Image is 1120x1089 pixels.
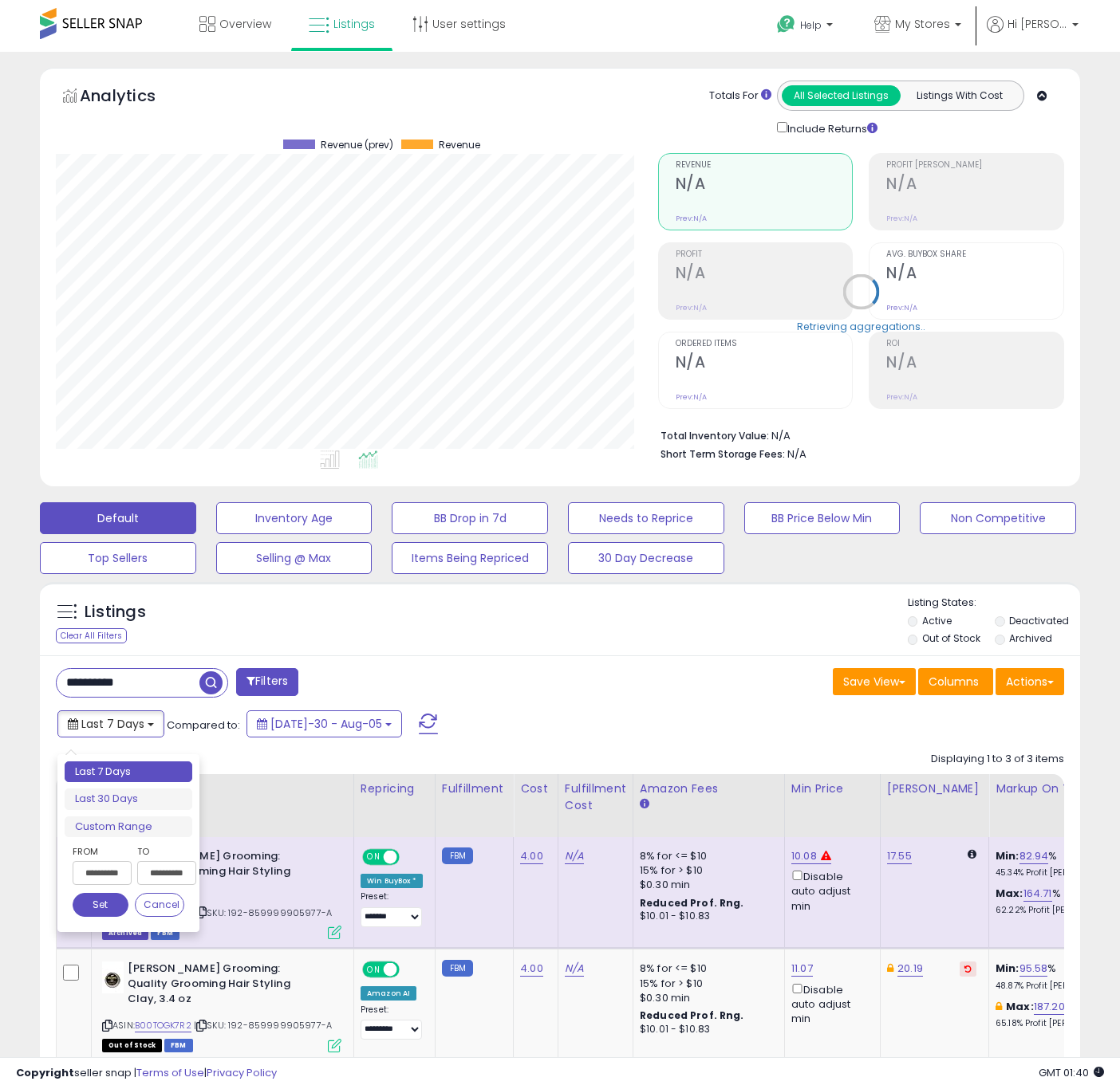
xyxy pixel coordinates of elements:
[392,542,548,574] button: Items Being Repriced
[216,502,373,534] button: Inventory Age
[333,16,375,32] span: Listings
[361,1004,423,1040] div: Preset:
[364,851,384,864] span: ON
[640,977,772,991] div: 15% for > $10
[640,1008,744,1022] b: Reduced Prof. Rng.
[1019,961,1048,977] a: 95.58
[568,542,724,574] button: 30 Day Decrease
[996,668,1064,695] button: Actions
[137,843,184,859] label: To
[520,780,551,797] div: Cost
[164,1039,193,1052] span: FBM
[85,601,146,623] h5: Listings
[135,1019,191,1032] a: B00TOGK7R2
[439,140,480,151] span: Revenue
[151,926,179,940] span: FBM
[640,797,649,812] small: Amazon Fees.
[791,780,874,797] div: Min Price
[102,849,341,938] div: ASIN:
[709,88,771,104] div: Totals For
[776,14,796,34] i: Get Help
[900,85,1019,106] button: Listings With Cost
[98,780,347,797] div: Title
[397,963,423,977] span: OFF
[16,1066,277,1081] div: seller snap | |
[640,910,772,923] div: $10.01 - $10.83
[996,886,1023,901] b: Max:
[56,628,127,643] div: Clear All Filters
[236,668,298,696] button: Filters
[640,849,772,863] div: 8% for <= $10
[81,716,144,732] span: Last 7 Days
[442,960,473,977] small: FBM
[442,780,507,797] div: Fulfillment
[568,502,724,534] button: Needs to Reprice
[1019,848,1049,864] a: 82.94
[102,961,341,1050] div: ASIN:
[1039,1065,1104,1080] span: 2025-08-13 01:40 GMT
[922,631,980,645] label: Out of Stock
[640,780,778,797] div: Amazon Fees
[931,752,1064,767] div: Displaying 1 to 3 of 3 items
[102,926,148,940] span: Listings that have been deleted from Seller Central
[102,1039,162,1052] span: All listings that are currently out of stock and unavailable for purchase on Amazon
[922,614,952,627] label: Active
[65,761,192,783] li: Last 7 Days
[361,891,423,927] div: Preset:
[65,788,192,810] li: Last 30 Days
[565,780,626,814] div: Fulfillment Cost
[361,874,423,888] div: Win BuyBox *
[442,847,473,864] small: FBM
[194,1019,332,1032] span: | SKU: 192-859999905977-A
[987,16,1079,52] a: Hi [PERSON_NAME]
[887,848,912,864] a: 17.55
[57,710,164,737] button: Last 7 Days
[392,502,548,534] button: BB Drop in 7d
[1006,999,1034,1014] b: Max:
[73,843,128,859] label: From
[791,848,817,864] a: 10.08
[135,893,184,917] button: Cancel
[996,961,1019,976] b: Min:
[65,816,192,838] li: Custom Range
[246,710,402,737] button: [DATE]-30 - Aug-05
[128,961,321,1010] b: [PERSON_NAME] Grooming: Quality Grooming Hair Styling Clay, 3.4 oz
[80,85,187,111] h5: Analytics
[895,16,950,32] span: My Stores
[791,981,868,1027] div: Disable auto adjust min
[565,848,584,864] a: N/A
[397,851,423,864] span: OFF
[167,717,240,733] span: Compared to:
[207,1065,277,1080] a: Privacy Policy
[640,961,772,976] div: 8% for <= $10
[920,502,1076,534] button: Non Competitive
[1009,614,1069,627] label: Deactivated
[40,502,196,534] button: Default
[1009,631,1052,645] label: Archived
[361,780,428,797] div: Repricing
[782,85,901,106] button: All Selected Listings
[640,896,744,910] b: Reduced Prof. Rng.
[996,848,1019,863] b: Min:
[270,716,382,732] span: [DATE]-30 - Aug-05
[364,963,384,977] span: ON
[1023,886,1052,902] a: 164.71
[640,991,772,1005] div: $0.30 min
[764,2,849,52] a: Help
[73,893,128,917] button: Set
[765,119,897,137] div: Include Returns
[565,961,584,977] a: N/A
[40,542,196,574] button: Top Sellers
[520,961,543,977] a: 4.00
[908,596,1081,611] p: Listing States:
[887,780,982,797] div: [PERSON_NAME]
[640,1023,772,1036] div: $10.01 - $10.83
[800,18,822,32] span: Help
[361,986,416,1001] div: Amazon AI
[136,1065,204,1080] a: Terms of Use
[194,906,332,919] span: | SKU: 192-859999905977-A
[640,863,772,878] div: 15% for > $10
[744,502,901,534] button: BB Price Below Min
[520,848,543,864] a: 4.00
[791,867,868,914] div: Disable auto adjust min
